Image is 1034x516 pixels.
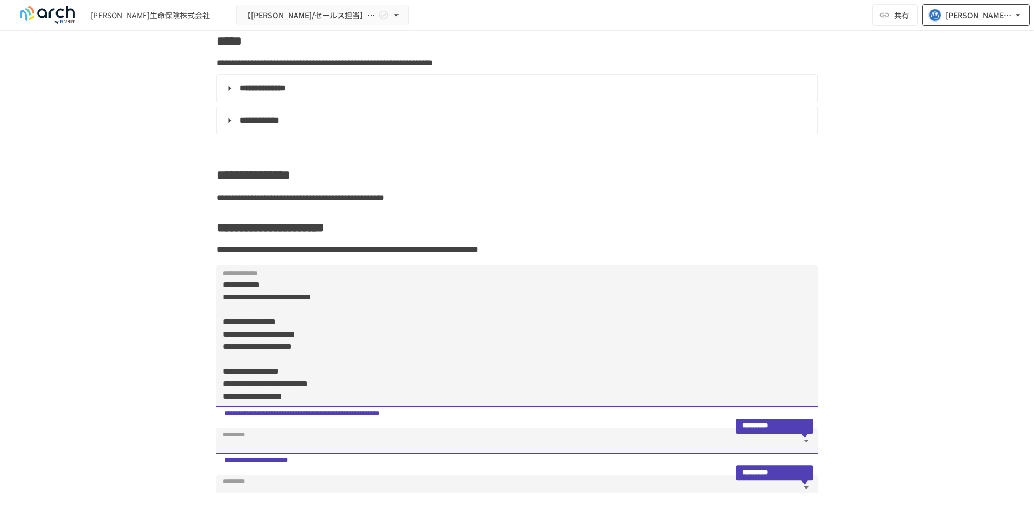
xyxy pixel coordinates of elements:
button: 開く [799,433,814,448]
img: logo-default@2x-9cf2c760.svg [13,6,82,24]
span: 共有 [894,9,909,21]
div: [PERSON_NAME]生命保険株式会社 [90,10,210,21]
button: 【[PERSON_NAME]/セールス担当】 [PERSON_NAME]生命保険株式会社様_勤怠管理システム導入検討に際して [236,5,409,26]
button: 開く [799,480,814,495]
div: [PERSON_NAME][EMAIL_ADDRESS][PERSON_NAME][DOMAIN_NAME] [946,9,1012,22]
span: 【[PERSON_NAME]/セールス担当】 [PERSON_NAME]生命保険株式会社様_勤怠管理システム導入検討に際して [243,9,376,22]
button: 共有 [872,4,918,26]
button: [PERSON_NAME][EMAIL_ADDRESS][PERSON_NAME][DOMAIN_NAME] [922,4,1030,26]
